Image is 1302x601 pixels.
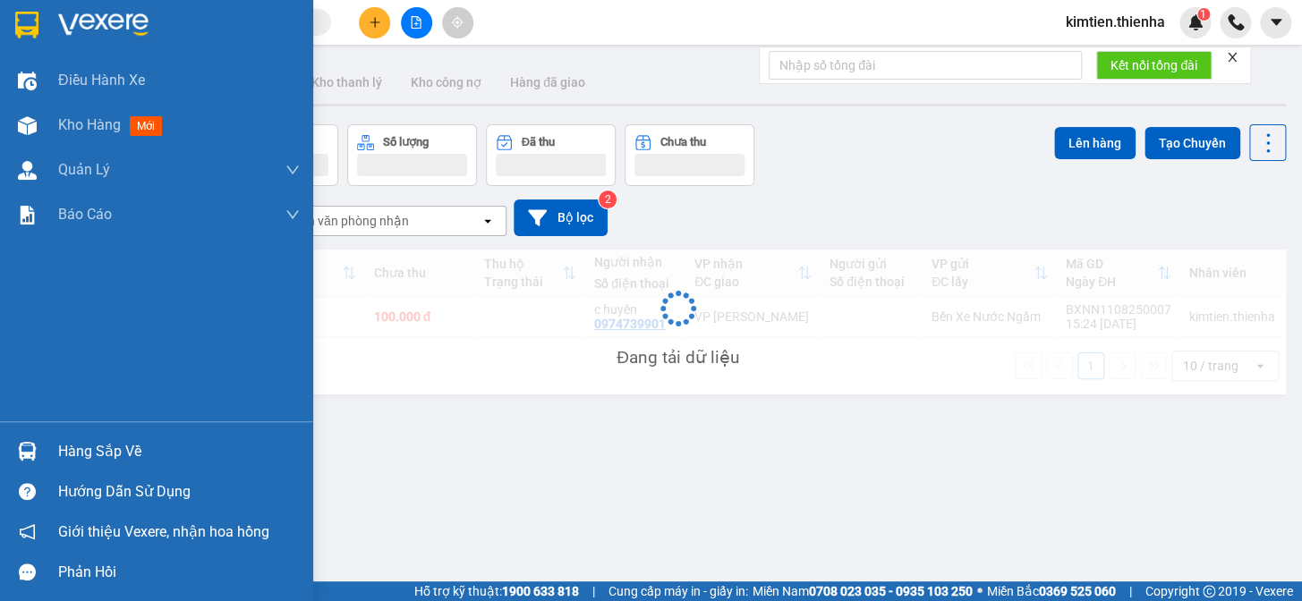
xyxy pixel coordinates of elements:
span: plus [369,16,381,29]
li: Hotline: 0981127575, 0981347575, 19009067 [167,66,748,89]
span: Miền Nam [753,581,973,601]
button: Hàng đã giao [496,61,600,104]
span: copyright [1203,585,1215,597]
span: aim [451,16,464,29]
img: logo.jpg [22,22,112,112]
img: warehouse-icon [18,442,37,461]
button: plus [359,7,390,38]
div: Đang tải dữ liệu [617,344,739,371]
img: icon-new-feature [1187,14,1204,30]
button: Chưa thu [625,124,754,186]
span: question-circle [19,483,36,500]
span: Hỗ trợ kỹ thuật: [414,581,579,601]
sup: 1 [1197,8,1210,21]
span: | [1129,581,1132,601]
div: Chọn văn phòng nhận [285,212,409,230]
span: file-add [410,16,422,29]
span: Báo cáo [58,203,112,225]
span: down [285,207,300,222]
button: caret-down [1260,7,1291,38]
span: message [19,563,36,580]
span: down [285,163,300,177]
span: Kết nối tổng đài [1111,55,1197,75]
span: kimtien.thienha [1051,11,1179,33]
span: caret-down [1268,14,1284,30]
li: Số [GEOGRAPHIC_DATA][PERSON_NAME], P. [GEOGRAPHIC_DATA] [167,44,748,66]
span: Quản Lý [58,158,110,181]
img: warehouse-icon [18,72,37,90]
span: Điều hành xe [58,69,145,91]
span: Cung cấp máy in - giấy in: [608,581,748,601]
span: Miền Bắc [987,581,1116,601]
button: Đã thu [486,124,616,186]
button: file-add [401,7,432,38]
span: close [1226,51,1238,63]
button: Lên hàng [1054,127,1136,159]
span: Kho hàng [58,116,121,133]
button: Tạo Chuyến [1145,127,1240,159]
sup: 2 [599,190,617,208]
span: ⚪️ [977,588,983,595]
input: Nhập số tổng đài [769,51,1082,80]
button: Kết nối tổng đài [1096,51,1212,80]
button: Số lượng [347,124,477,186]
div: Hướng dẫn sử dụng [58,478,300,505]
div: Hàng sắp về [58,438,300,465]
strong: 0708 023 035 - 0935 103 250 [809,584,973,598]
button: Bộ lọc [514,199,608,236]
div: Đã thu [522,136,555,148]
span: mới [130,116,162,136]
div: Chưa thu [660,136,706,148]
span: notification [19,523,36,540]
img: phone-icon [1228,14,1244,30]
span: Giới thiệu Vexere, nhận hoa hồng [58,521,269,543]
button: aim [442,7,473,38]
button: Kho thanh lý [297,61,396,104]
strong: 0369 525 060 [1039,584,1116,598]
strong: 1900 633 818 [502,584,579,598]
svg: open [481,214,495,228]
span: | [592,581,595,601]
div: Phản hồi [58,559,300,586]
b: GỬI : Bến Xe Nước Ngầm [22,130,302,159]
img: solution-icon [18,206,37,224]
div: Số lượng [383,136,429,148]
img: logo-vxr [15,12,38,38]
img: warehouse-icon [18,161,37,180]
img: warehouse-icon [18,116,37,135]
span: 1 [1200,8,1206,21]
button: Kho công nợ [396,61,496,104]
